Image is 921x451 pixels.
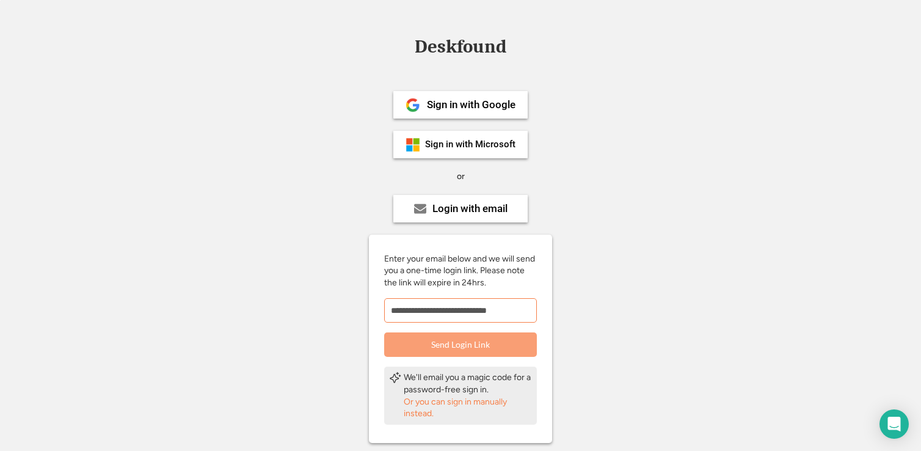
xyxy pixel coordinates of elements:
div: Enter your email below and we will send you a one-time login link. Please note the link will expi... [384,253,537,289]
img: ms-symbollockup_mssymbol_19.png [406,137,420,152]
div: Sign in with Microsoft [425,140,515,149]
div: Deskfound [409,37,512,56]
div: Sign in with Google [427,100,515,110]
img: 1024px-Google__G__Logo.svg.png [406,98,420,112]
div: or [457,170,465,183]
div: We'll email you a magic code for a password-free sign in. [404,372,532,395]
div: Or you can sign in manually instead. [404,396,532,420]
div: Open Intercom Messenger [879,409,909,439]
div: Login with email [432,204,508,214]
button: Send Login Link [384,332,537,357]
